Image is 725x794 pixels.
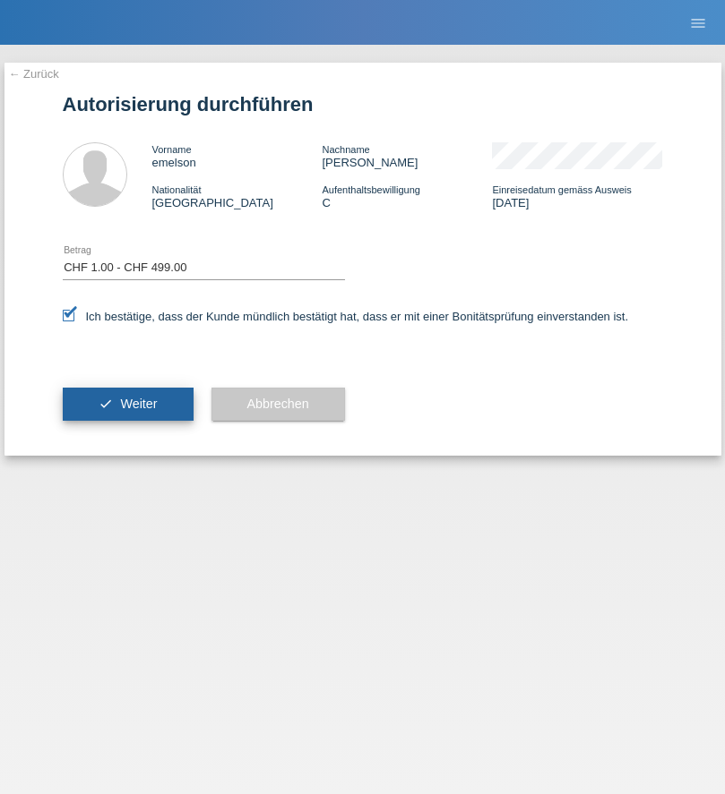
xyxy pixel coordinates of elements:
[99,397,113,411] i: check
[152,183,323,209] div: [GEOGRAPHIC_DATA]
[120,397,157,411] span: Weiter
[322,184,419,195] span: Aufenthaltsbewilligung
[689,14,707,32] i: menu
[492,184,631,195] span: Einreisedatum gemäss Ausweis
[247,397,309,411] span: Abbrechen
[322,142,492,169] div: [PERSON_NAME]
[63,310,629,323] label: Ich bestätige, dass der Kunde mündlich bestätigt hat, dass er mit einer Bonitätsprüfung einversta...
[63,388,194,422] button: check Weiter
[9,67,59,81] a: ← Zurück
[152,142,323,169] div: emelson
[680,17,716,28] a: menu
[152,144,192,155] span: Vorname
[63,93,663,115] h1: Autorisierung durchführen
[322,144,369,155] span: Nachname
[211,388,345,422] button: Abbrechen
[152,184,202,195] span: Nationalität
[322,183,492,209] div: C
[492,183,662,209] div: [DATE]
